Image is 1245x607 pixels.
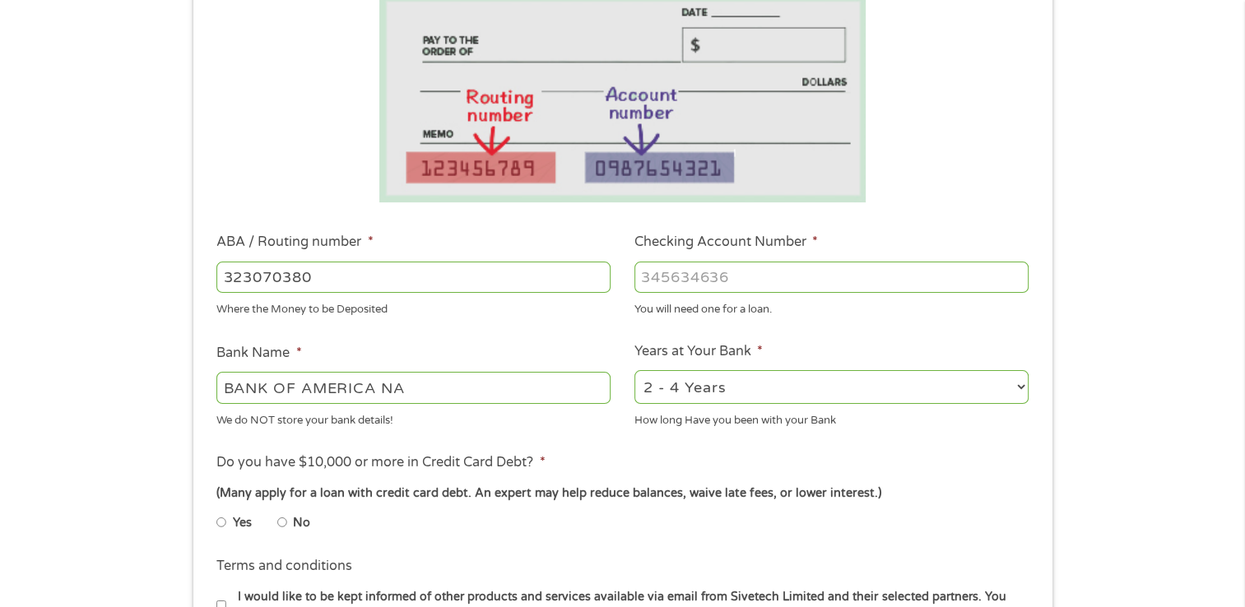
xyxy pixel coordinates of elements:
[634,343,763,360] label: Years at Your Bank
[216,454,545,471] label: Do you have $10,000 or more in Credit Card Debt?
[216,484,1028,503] div: (Many apply for a loan with credit card debt. An expert may help reduce balances, waive late fees...
[293,514,310,532] label: No
[216,345,301,362] label: Bank Name
[233,514,252,532] label: Yes
[634,262,1029,293] input: 345634636
[634,234,818,251] label: Checking Account Number
[216,296,611,318] div: Where the Money to be Deposited
[634,296,1029,318] div: You will need one for a loan.
[216,406,611,429] div: We do NOT store your bank details!
[216,558,352,575] label: Terms and conditions
[216,234,373,251] label: ABA / Routing number
[216,262,611,293] input: 263177916
[634,406,1029,429] div: How long Have you been with your Bank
